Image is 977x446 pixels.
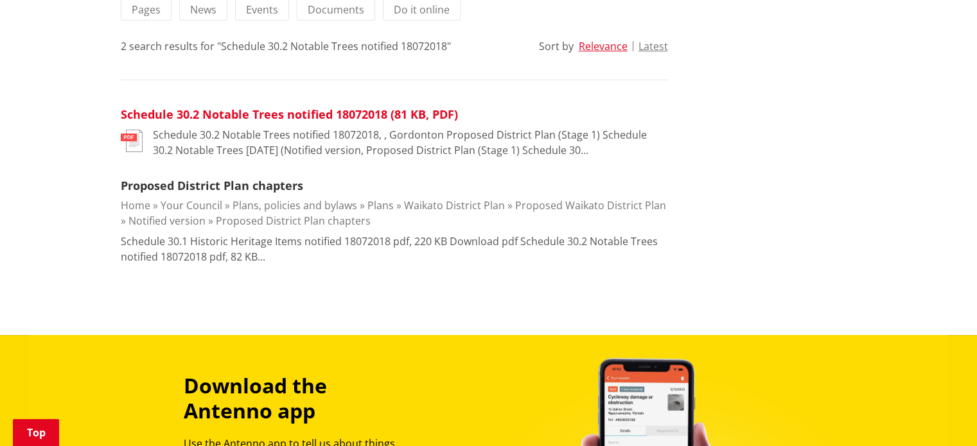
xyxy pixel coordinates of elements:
a: Schedule 30.2 Notable Trees notified 18072018 (81 KB, PDF) [121,107,458,122]
img: document-pdf.svg [121,130,143,152]
span: News [190,3,216,17]
a: Proposed District Plan chapters [216,214,371,228]
a: Top [13,419,59,446]
button: Relevance [579,40,628,52]
a: Plans [367,198,394,212]
div: Sort by [539,39,574,54]
p: Schedule 30.2 Notable Trees notified 18072018, , Gordonton Proposed District Plan (Stage 1) Sched... [153,127,668,158]
a: Proposed Waikato District Plan [515,198,666,212]
a: Your Council [161,198,222,212]
span: Documents [308,3,364,17]
a: Home [121,198,150,212]
div: 2 search results for "Schedule 30.2 Notable Trees notified 18072018" [121,39,451,54]
span: Do it online [394,3,450,17]
a: Plans, policies and bylaws [233,198,357,212]
a: Waikato District Plan [404,198,505,212]
span: Events [246,3,278,17]
p: Schedule 30.1 Historic Heritage Items notified 18072018 pdf, 220 KB Download pdf Schedule 30.2 No... [121,234,668,264]
span: Pages [132,3,161,17]
button: Latest [638,40,668,52]
a: Proposed District Plan chapters [121,178,303,193]
h3: Download the Antenno app [184,373,416,423]
iframe: Messenger Launcher [918,392,964,438]
a: Notified version [128,214,206,228]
